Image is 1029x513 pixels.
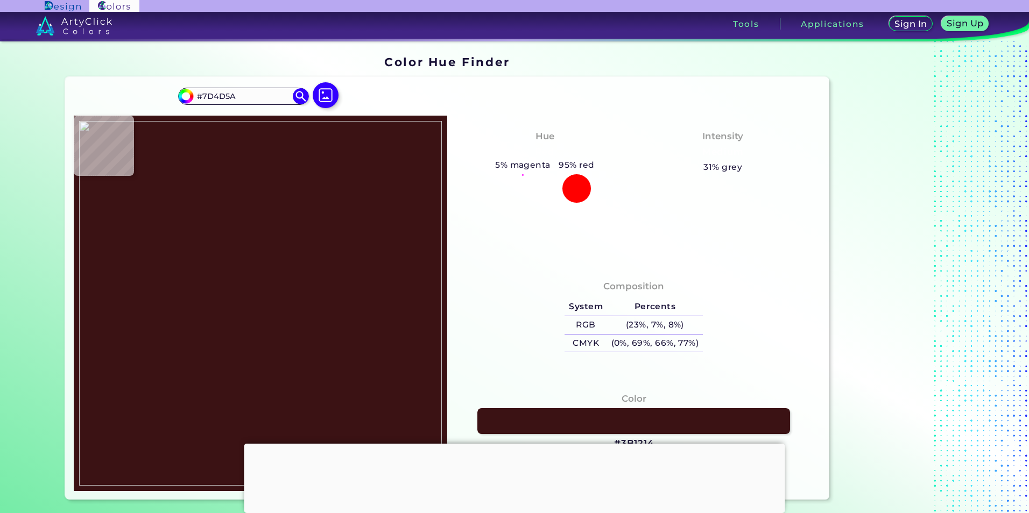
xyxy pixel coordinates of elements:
h5: 31% grey [703,160,742,174]
h5: (0%, 69%, 66%, 77%) [607,334,703,352]
h5: Percents [607,298,703,316]
h5: RGB [565,316,607,334]
img: 607584c1-ef1a-4528-97de-c4f4bb9edcff [79,121,442,486]
h5: CMYK [565,334,607,352]
img: logo_artyclick_colors_white.svg [36,16,112,35]
h5: (23%, 7%, 8%) [607,316,703,334]
h4: Composition [603,279,664,294]
h5: 5% magenta [491,158,554,172]
a: Sign Up [942,17,988,32]
h5: System [565,298,607,316]
h3: Applications [801,20,864,28]
a: Sign In [889,17,933,32]
h5: Sign In [895,19,927,28]
h5: 95% red [555,158,599,172]
iframe: Advertisement [244,444,785,510]
h4: Color [622,391,646,407]
h4: Hue [535,129,554,144]
h3: #3B1214 [614,437,654,450]
h3: Medium [697,146,748,159]
img: icon search [293,88,309,104]
iframe: Advertisement [834,52,968,504]
img: icon picture [313,82,339,108]
h3: Tools [733,20,759,28]
h4: Intensity [702,129,743,144]
h3: Red [531,146,559,159]
img: ArtyClick Design logo [45,1,81,11]
h5: Sign Up [947,19,983,27]
h1: Color Hue Finder [384,54,510,70]
input: type color.. [193,89,293,103]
